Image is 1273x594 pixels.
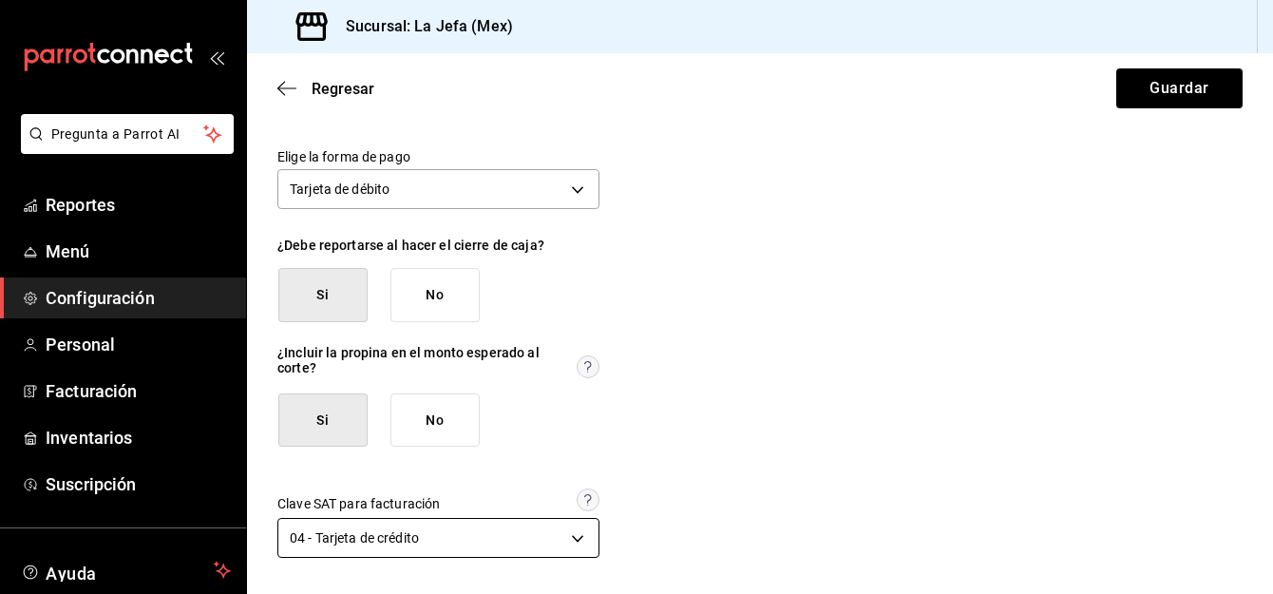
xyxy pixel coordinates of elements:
[46,285,231,311] span: Configuración
[278,268,368,322] button: Si
[390,268,480,322] button: No
[277,496,440,511] div: Clave SAT para facturación
[46,471,231,497] span: Suscripción
[331,15,513,38] h3: Sucursal: La Jefa (Mex)
[46,192,231,218] span: Reportes
[21,114,234,154] button: Pregunta a Parrot AI
[277,169,599,209] div: Tarjeta de débito
[46,332,231,357] span: Personal
[390,393,480,448] button: No
[46,239,231,264] span: Menú
[46,559,206,582] span: Ayuda
[277,80,374,98] button: Regresar
[312,80,374,98] span: Regresar
[46,425,231,450] span: Inventarios
[277,518,599,558] div: 04 - Tarjeta de crédito
[277,345,561,375] div: ¿Incluir la propina en el monto esperado al corte?
[1116,68,1243,108] button: Guardar
[209,49,224,65] button: open_drawer_menu
[51,125,204,144] span: Pregunta a Parrot AI
[278,393,368,448] button: Si
[13,138,234,158] a: Pregunta a Parrot AI
[277,150,599,163] label: Elige la forma de pago
[46,378,231,404] span: Facturación
[277,238,599,253] div: ¿Debe reportarse al hacer el cierre de caja?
